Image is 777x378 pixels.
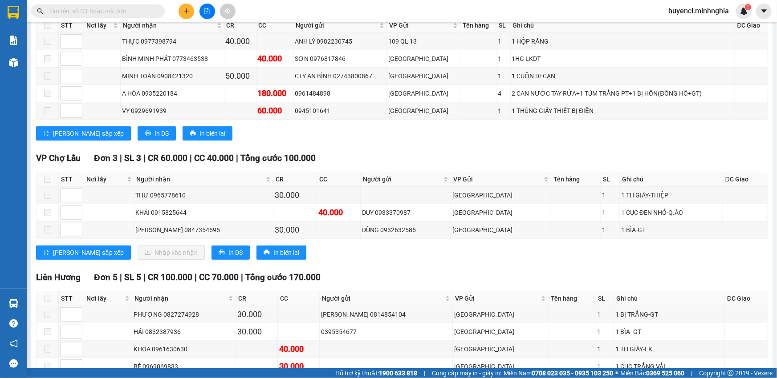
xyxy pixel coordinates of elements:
[387,102,460,120] td: Sài Gòn
[9,339,18,348] span: notification
[155,129,169,138] span: In DS
[322,294,443,303] span: Người gửi
[598,362,613,371] div: 1
[388,106,459,116] div: [GEOGRAPHIC_DATA]
[226,35,255,48] div: 40.000
[258,105,292,117] div: 60.000
[148,153,187,163] span: CR 60.000
[279,360,318,373] div: 30.000
[451,187,551,204] td: Sài Gòn
[59,172,84,187] th: STT
[8,6,19,19] img: logo-vxr
[451,204,551,221] td: Sài Gòn
[220,4,236,19] button: aim
[760,7,768,15] span: caret-down
[273,248,299,257] span: In biên lai
[9,36,18,45] img: solution-icon
[746,4,749,10] span: 1
[512,54,733,64] div: 1HG LKDT
[195,272,197,282] span: |
[621,225,721,235] div: 1 BÌA-GT
[134,327,235,337] div: HẢI 0832387936
[53,248,124,257] span: [PERSON_NAME] sắp xếp
[86,294,123,303] span: Nơi lấy
[53,129,124,138] span: [PERSON_NAME] sắp xếp
[237,308,276,321] div: 30.000
[596,291,614,306] th: SL
[134,344,235,354] div: KHOA 0961630630
[295,88,385,98] div: 0961484898
[388,88,459,98] div: [GEOGRAPHIC_DATA]
[148,272,192,282] span: CR 100.000
[498,71,509,81] div: 1
[532,370,613,377] strong: 0708 023 035 - 0935 103 250
[134,294,227,303] span: Người nhận
[295,106,385,116] div: 0945101641
[728,370,734,376] span: copyright
[295,71,385,81] div: CTY AN BÌNH 02743800867
[549,291,596,306] th: Tên hàng
[453,174,542,184] span: VP Gửi
[9,58,18,67] img: warehouse-icon
[615,371,618,375] span: ⚪️
[256,245,306,260] button: printerIn biên lai
[122,106,222,116] div: VY 0929691939
[745,4,751,10] sup: 1
[387,85,460,102] td: Sài Gòn
[124,153,141,163] span: SL 3
[275,224,315,236] div: 30.000
[49,6,154,16] input: Tìm tên, số ĐT hoặc mã đơn
[453,341,549,358] td: Sài Gòn
[388,71,459,81] div: [GEOGRAPHIC_DATA]
[183,126,232,141] button: printerIn biên lai
[379,370,417,377] strong: 1900 633 818
[273,172,317,187] th: CR
[452,190,549,200] div: [GEOGRAPHIC_DATA]
[136,225,272,235] div: [PERSON_NAME] 0847354595
[321,327,451,337] div: 0395354677
[496,18,510,33] th: SL
[136,208,272,217] div: KHẢI 0915825644
[122,54,222,64] div: BÌNH MINH PHÁT 0773463538
[453,306,549,323] td: Sài Gòn
[389,20,451,30] span: VP Gửi
[237,326,276,338] div: 30.000
[602,208,618,217] div: 1
[226,70,255,82] div: 50.000
[451,221,551,239] td: Sài Gòn
[264,249,270,257] span: printer
[454,327,547,337] div: [GEOGRAPHIC_DATA]
[134,362,235,371] div: BÉ 0969069833
[143,153,146,163] span: |
[36,126,131,141] button: sort-ascending[PERSON_NAME] sắp xếp
[43,130,49,137] span: sort-ascending
[296,20,378,30] span: Người gửi
[387,68,460,85] td: Sài Gòn
[9,359,18,368] span: message
[278,291,320,306] th: CC
[756,4,772,19] button: caret-down
[601,172,620,187] th: SL
[240,153,316,163] span: Tổng cước 100.000
[614,291,725,306] th: Ghi chú
[512,88,733,98] div: 2 CAN NƯỚC TẨY RỬA+1 TÚM TRẮNG PT+1 BỊ HỒN(ĐỒNG HỒ+GT)
[454,362,547,371] div: [GEOGRAPHIC_DATA]
[145,130,151,137] span: printer
[122,71,222,81] div: MINH TOÀN 0908421320
[512,36,733,46] div: 1 HỘP RĂNG
[36,245,131,260] button: sort-ascending[PERSON_NAME] sắp xếp
[137,174,264,184] span: Người nhận
[735,18,768,33] th: ĐC Giao
[621,208,721,217] div: 1 CỤC ĐEN NHỎ-Q.ÁO
[452,208,549,217] div: [GEOGRAPHIC_DATA]
[321,310,451,319] div: [PERSON_NAME] 0814854104
[212,245,250,260] button: printerIn DS
[190,153,192,163] span: |
[454,344,547,354] div: [GEOGRAPHIC_DATA]
[194,153,234,163] span: CC 40.000
[317,172,361,187] th: CC
[387,50,460,68] td: Sài Gòn
[241,272,243,282] span: |
[199,129,225,138] span: In biên lai
[362,225,449,235] div: DŨNG 0932632585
